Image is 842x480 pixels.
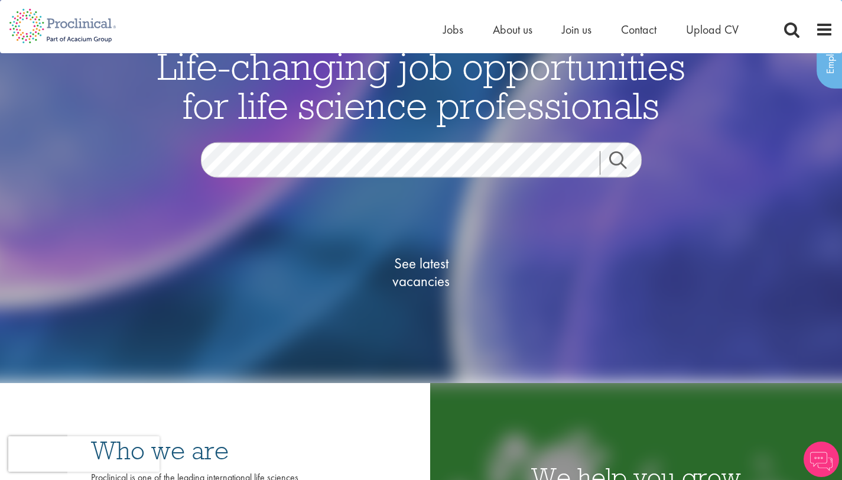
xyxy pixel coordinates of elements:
img: Chatbot [804,442,839,477]
a: See latestvacancies [362,207,480,337]
a: Contact [621,22,656,37]
a: Jobs [443,22,463,37]
h3: Who we are [91,437,321,463]
span: Life-changing job opportunities for life science professionals [157,42,685,128]
iframe: reCAPTCHA [8,436,160,472]
span: See latest vacancies [362,254,480,290]
a: Join us [562,22,591,37]
a: About us [493,22,532,37]
a: Job search submit button [600,151,651,174]
a: Upload CV [686,22,739,37]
